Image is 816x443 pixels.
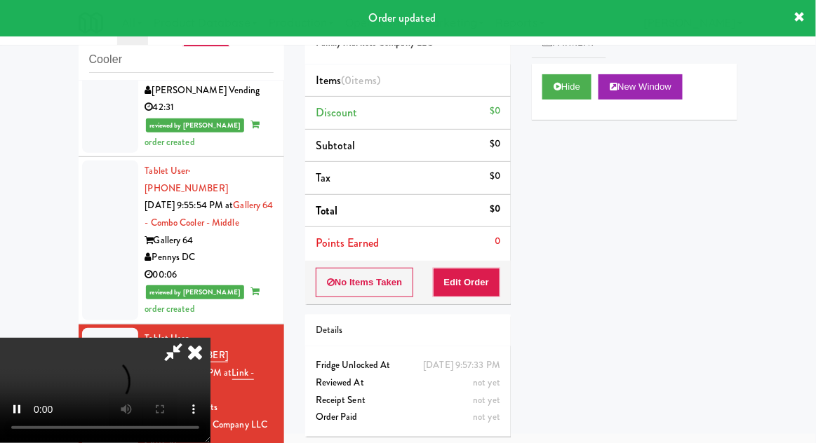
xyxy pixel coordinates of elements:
input: Search vision orders [89,47,274,73]
span: Total [316,203,338,219]
ng-pluralize: items [352,72,377,88]
h5: Family Markets Company LLC [316,38,500,48]
div: Order Paid [316,409,500,426]
span: reviewed by [PERSON_NAME] [146,285,245,299]
span: Order updated [369,10,436,26]
div: Reviewed At [316,374,500,392]
span: not yet [473,393,500,407]
a: Tablet User· [PHONE_NUMBER] [145,332,228,363]
span: Discount [316,104,358,121]
div: 00:06 [145,266,274,284]
div: $0 [490,200,500,218]
div: Fridge Unlocked At [316,357,500,374]
div: Details [316,322,500,339]
div: Gallery 64 [145,232,274,250]
div: Pennys DC [145,249,274,266]
div: 0 [495,233,500,250]
button: Hide [542,74,591,100]
span: Tax [316,170,330,186]
span: · [PHONE_NUMBER] [145,164,228,195]
span: not yet [473,410,500,423]
div: $0 [490,102,500,120]
span: reviewed by [PERSON_NAME] [146,118,245,132]
div: Receipt Sent [316,392,500,409]
button: New Window [598,74,683,100]
div: [DATE] 9:57:33 PM [423,357,500,374]
span: [DATE] 9:55:54 PM at [145,198,234,212]
div: $0 [490,135,500,153]
span: Points Earned [316,235,379,251]
div: 42:31 [145,99,274,116]
span: not yet [473,376,500,389]
div: [PERSON_NAME] Vending [145,82,274,100]
button: Edit Order [433,268,501,297]
div: $0 [490,168,500,185]
a: Tablet User· [PHONE_NUMBER] [145,164,228,195]
span: order created [145,285,260,315]
li: Tablet User· [PHONE_NUMBER][DATE] 9:55:54 PM atGallery 64 - Combo Cooler - MiddleGallery 64Pennys... [79,157,284,324]
button: No Items Taken [316,268,414,297]
span: (0 ) [341,72,380,88]
span: Subtotal [316,137,356,154]
span: order created [145,118,260,149]
span: Items [316,72,380,88]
